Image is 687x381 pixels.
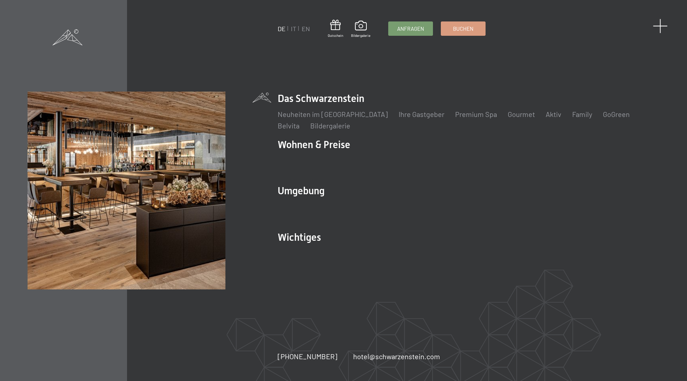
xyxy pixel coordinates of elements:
[441,22,485,35] a: Buchen
[546,110,561,118] a: Aktiv
[389,22,433,35] a: Anfragen
[278,351,337,361] a: [PHONE_NUMBER]
[28,92,225,289] img: Wellnesshotel Südtirol SCHWARZENSTEIN - Wellnessurlaub in den Alpen, Wandern und Wellness
[310,121,350,130] a: Bildergalerie
[328,20,343,38] a: Gutschein
[508,110,535,118] a: Gourmet
[278,25,286,33] a: DE
[351,21,370,38] a: Bildergalerie
[603,110,630,118] a: GoGreen
[302,25,310,33] a: EN
[455,110,497,118] a: Premium Spa
[453,25,473,33] span: Buchen
[291,25,296,33] a: IT
[351,33,370,38] span: Bildergalerie
[278,121,299,130] a: Belvita
[399,110,444,118] a: Ihre Gastgeber
[353,351,440,361] a: hotel@schwarzenstein.com
[278,352,337,361] span: [PHONE_NUMBER]
[572,110,592,118] a: Family
[328,33,343,38] span: Gutschein
[278,110,388,118] a: Neuheiten im [GEOGRAPHIC_DATA]
[397,25,424,33] span: Anfragen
